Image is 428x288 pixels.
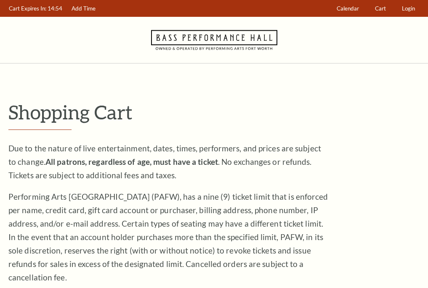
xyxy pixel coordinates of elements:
[337,5,359,12] span: Calendar
[8,190,328,284] p: Performing Arts [GEOGRAPHIC_DATA] (PAFW), has a nine (9) ticket limit that is enforced per name, ...
[45,157,218,166] strong: All patrons, regardless of age, must have a ticket
[9,5,46,12] span: Cart Expires In:
[8,101,420,123] p: Shopping Cart
[375,5,386,12] span: Cart
[48,5,62,12] span: 14:54
[333,0,363,17] a: Calendar
[8,143,321,180] span: Due to the nature of live entertainment, dates, times, performers, and prices are subject to chan...
[402,5,415,12] span: Login
[398,0,419,17] a: Login
[371,0,390,17] a: Cart
[68,0,100,17] a: Add Time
